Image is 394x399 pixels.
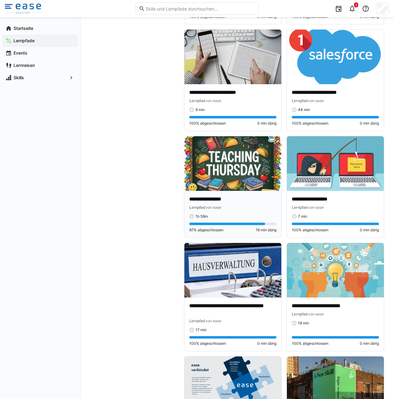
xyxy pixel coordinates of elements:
span: 0 min übrig [360,228,379,232]
span: 100% abgeschlossen [292,341,328,346]
span: 100% abgeschlossen [292,121,328,126]
span: Lernpfad [292,98,308,103]
span: 3 [355,3,357,7]
input: Skills und Lernpfade durchsuchen… [145,6,255,11]
span: 0 min übrig [257,341,276,346]
span: von ease [308,312,324,316]
span: 0 min übrig [360,341,379,346]
span: Lernpfad [292,205,308,210]
span: von ease [205,205,221,210]
span: 87% abgeschlossen [189,228,223,232]
span: Lernpfad [189,98,205,103]
img: image [184,136,281,191]
img: image [184,243,281,298]
span: 0 min übrig [360,121,379,126]
span: Lernpfad [189,319,205,323]
span: Lernpfad [292,312,308,316]
img: image [287,243,384,298]
img: image [287,30,384,84]
span: 1h 59m [195,214,208,219]
span: 7 min [298,214,307,219]
span: 0 min übrig [257,121,276,126]
span: 9 min [195,107,205,112]
span: von ease [205,98,221,103]
span: 44 min [298,107,310,112]
span: von ease [308,205,324,210]
span: 16 min übrig [256,228,276,232]
span: Lernpfad [189,205,205,210]
img: image [184,30,281,84]
span: von ease [308,98,324,103]
span: 18 min [298,321,309,326]
span: 100% abgeschlossen [189,341,226,346]
span: von ease [205,319,221,323]
img: image [287,136,384,191]
span: 100% abgeschlossen [189,121,226,126]
span: 17 min [195,327,207,332]
span: 100% abgeschlossen [292,228,328,232]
